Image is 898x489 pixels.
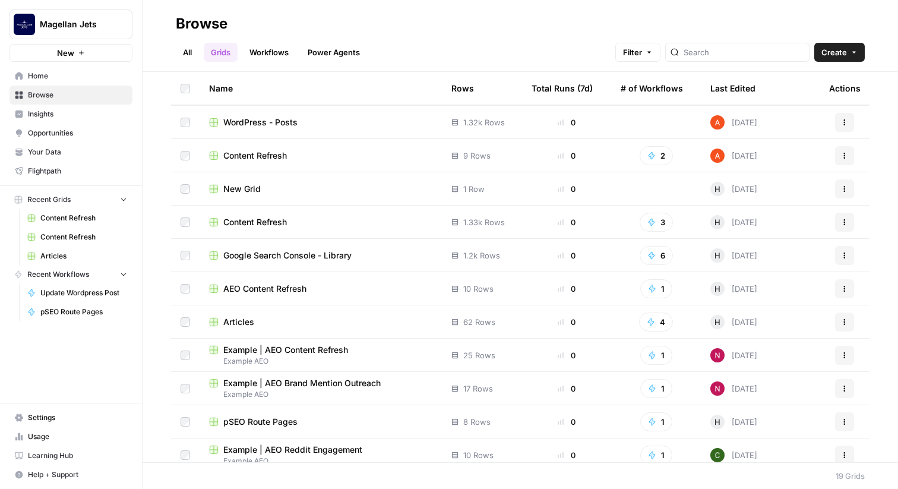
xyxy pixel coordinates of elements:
a: Usage [10,427,132,446]
span: AEO Content Refresh [223,283,306,295]
img: 809rsgs8fojgkhnibtwc28oh1nli [710,381,725,396]
span: Settings [28,412,127,423]
span: Home [28,71,127,81]
a: AEO Content Refresh [209,283,432,295]
button: New [10,44,132,62]
a: Grids [204,43,238,62]
div: [DATE] [710,381,757,396]
a: Content Refresh [22,209,132,228]
div: 0 [532,250,602,261]
div: 0 [532,416,602,428]
button: Create [814,43,865,62]
span: Create [821,46,847,58]
a: WordPress - Posts [209,116,432,128]
span: Content Refresh [40,213,127,223]
span: New [57,47,74,59]
span: Flightpath [28,166,127,176]
div: 0 [532,116,602,128]
span: 1.33k Rows [463,216,505,228]
span: Example | AEO Brand Mention Outreach [223,377,381,389]
div: 0 [532,383,602,395]
button: Help + Support [10,465,132,484]
span: 9 Rows [463,150,491,162]
span: Your Data [28,147,127,157]
a: Articles [22,247,132,266]
button: Recent Workflows [10,266,132,283]
a: Update Wordpress Post [22,283,132,302]
span: Example AEO [209,389,432,400]
span: 17 Rows [463,383,493,395]
span: H [714,250,720,261]
span: H [714,416,720,428]
img: Magellan Jets Logo [14,14,35,35]
div: # of Workflows [621,72,683,105]
span: Magellan Jets [40,18,112,30]
div: Last Edited [710,72,755,105]
span: Recent Grids [27,194,71,205]
span: H [714,316,720,328]
button: 3 [640,213,673,232]
img: 14qrvic887bnlg6dzgoj39zarp80 [710,448,725,462]
span: Learning Hub [28,450,127,461]
div: 0 [532,316,602,328]
span: Articles [223,316,254,328]
div: 0 [532,183,602,195]
span: New Grid [223,183,261,195]
div: Name [209,72,432,105]
a: Opportunities [10,124,132,143]
span: 1 Row [463,183,485,195]
a: pSEO Route Pages [22,302,132,321]
button: 1 [640,279,672,298]
div: 0 [532,216,602,228]
span: Google Search Console - Library [223,250,352,261]
img: cje7zb9ux0f2nqyv5qqgv3u0jxek [710,149,725,163]
div: 0 [532,349,602,361]
button: 1 [640,346,672,365]
a: Your Data [10,143,132,162]
a: Power Agents [301,43,367,62]
span: Example AEO [209,356,432,367]
span: Opportunities [28,128,127,138]
a: Articles [209,316,432,328]
span: pSEO Route Pages [223,416,298,428]
button: Workspace: Magellan Jets [10,10,132,39]
div: [DATE] [710,348,757,362]
span: Example | AEO Content Refresh [223,344,348,356]
span: Browse [28,90,127,100]
a: Content Refresh [22,228,132,247]
span: 62 Rows [463,316,495,328]
div: [DATE] [710,149,757,163]
div: [DATE] [710,415,757,429]
div: [DATE] [710,315,757,329]
div: [DATE] [710,248,757,263]
a: Example | AEO Brand Mention OutreachExample AEO [209,377,432,400]
span: Insights [28,109,127,119]
div: [DATE] [710,282,757,296]
span: WordPress - Posts [223,116,298,128]
a: Settings [10,408,132,427]
div: [DATE] [710,448,757,462]
span: H [714,216,720,228]
span: pSEO Route Pages [40,307,127,317]
span: 10 Rows [463,283,494,295]
span: Update Wordpress Post [40,288,127,298]
span: Example AEO [209,456,432,466]
div: Browse [176,14,227,33]
div: Rows [451,72,474,105]
div: [DATE] [710,215,757,229]
span: 1.32k Rows [463,116,505,128]
span: 1.2k Rows [463,250,500,261]
div: 0 [532,283,602,295]
button: 1 [640,379,672,398]
img: cje7zb9ux0f2nqyv5qqgv3u0jxek [710,115,725,130]
a: Content Refresh [209,150,432,162]
span: Usage [28,431,127,442]
button: 1 [640,446,672,465]
a: Browse [10,86,132,105]
span: Example | AEO Reddit Engagement [223,444,362,456]
div: 19 Grids [836,470,865,482]
a: Example | AEO Reddit EngagementExample AEO [209,444,432,466]
div: Total Runs (7d) [532,72,593,105]
a: Flightpath [10,162,132,181]
div: [DATE] [710,115,757,130]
